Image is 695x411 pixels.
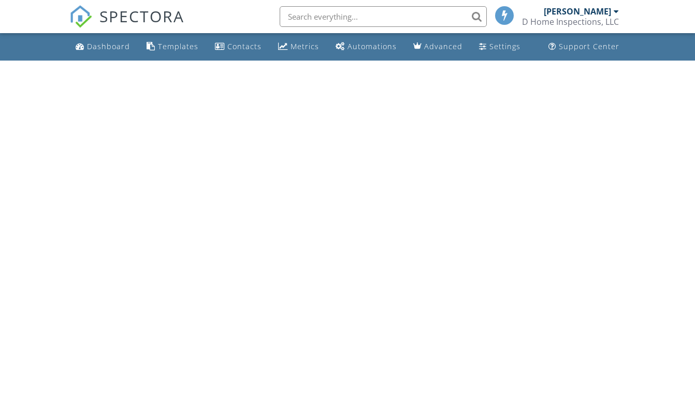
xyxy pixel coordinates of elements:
[227,41,262,51] div: Contacts
[99,5,184,27] span: SPECTORA
[559,41,619,51] div: Support Center
[87,41,130,51] div: Dashboard
[158,41,198,51] div: Templates
[347,41,397,51] div: Automations
[331,37,401,56] a: Automations (Basic)
[424,41,462,51] div: Advanced
[544,37,624,56] a: Support Center
[274,37,323,56] a: Metrics
[291,41,319,51] div: Metrics
[211,37,266,56] a: Contacts
[544,6,611,17] div: [PERSON_NAME]
[71,37,134,56] a: Dashboard
[280,6,487,27] input: Search everything...
[475,37,525,56] a: Settings
[142,37,202,56] a: Templates
[69,5,92,28] img: The Best Home Inspection Software - Spectora
[69,14,184,36] a: SPECTORA
[489,41,520,51] div: Settings
[409,37,467,56] a: Advanced
[522,17,619,27] div: D Home Inspections, LLC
